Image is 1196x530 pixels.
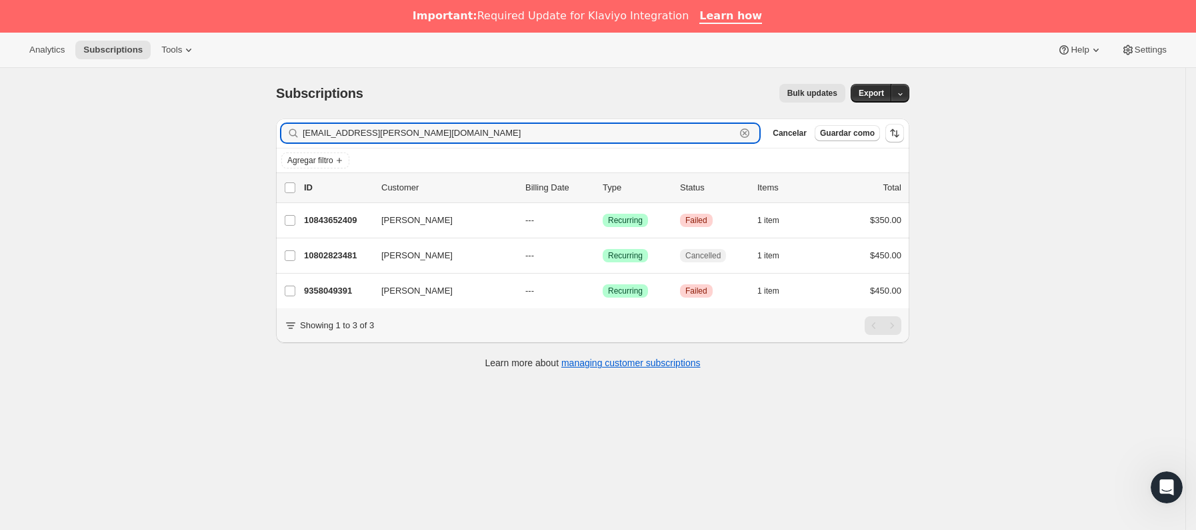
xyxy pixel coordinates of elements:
[525,286,534,296] span: ---
[381,284,453,298] span: [PERSON_NAME]
[1151,471,1183,503] iframe: Intercom live chat
[1113,41,1175,59] button: Settings
[1135,45,1167,55] span: Settings
[757,250,779,261] span: 1 item
[685,250,721,261] span: Cancelled
[773,128,807,138] span: Cancelar
[304,211,901,230] div: 10843652409[PERSON_NAME]---LogradoRecurringCríticoFailed1 item$350.00
[525,215,534,225] span: ---
[699,9,762,24] a: Learn how
[685,286,707,296] span: Failed
[75,41,151,59] button: Subscriptions
[381,214,453,227] span: [PERSON_NAME]
[304,246,901,265] div: 10802823481[PERSON_NAME]---LogradoRecurringCancelled1 item$450.00
[608,215,643,226] span: Recurring
[685,215,707,226] span: Failed
[859,88,884,99] span: Export
[373,280,507,302] button: [PERSON_NAME]
[815,125,880,141] button: Guardar como
[413,9,689,23] div: Required Update for Klaviyo Integration
[738,127,751,140] button: Borrar
[1049,41,1110,59] button: Help
[29,45,65,55] span: Analytics
[303,124,735,142] input: Filter subscribers
[1071,45,1089,55] span: Help
[870,286,901,296] span: $450.00
[381,181,515,194] p: Customer
[287,155,333,166] span: Agregar filtro
[757,246,794,265] button: 1 item
[757,181,824,194] div: Items
[276,86,363,101] span: Subscriptions
[153,41,203,59] button: Tools
[870,250,901,260] span: $450.00
[883,181,901,194] p: Total
[820,128,875,138] span: Guardar como
[381,249,453,262] span: [PERSON_NAME]
[757,286,779,296] span: 1 item
[304,284,371,298] p: 9358049391
[757,211,794,230] button: 1 item
[485,356,701,370] p: Learn more about
[304,214,371,227] p: 10843652409
[373,245,507,266] button: [PERSON_NAME]
[161,45,182,55] span: Tools
[21,41,73,59] button: Analytics
[870,215,901,225] span: $350.00
[851,84,892,103] button: Export
[787,88,837,99] span: Bulk updates
[603,181,669,194] div: Type
[767,125,812,141] button: Cancelar
[680,181,747,194] p: Status
[300,319,374,332] p: Showing 1 to 3 of 3
[885,124,904,142] button: Ordenar los resultados
[304,181,901,194] div: IDCustomerBilling DateTypeStatusItemsTotal
[373,210,507,231] button: [PERSON_NAME]
[608,250,643,261] span: Recurring
[304,181,371,194] p: ID
[83,45,143,55] span: Subscriptions
[413,9,477,22] b: Important:
[779,84,845,103] button: Bulk updates
[561,358,701,368] a: managing customer subscriptions
[304,249,371,262] p: 10802823481
[525,181,592,194] p: Billing Date
[281,152,349,168] button: Agregar filtro
[757,282,794,300] button: 1 item
[757,215,779,226] span: 1 item
[304,282,901,300] div: 9358049391[PERSON_NAME]---LogradoRecurringCríticoFailed1 item$450.00
[525,250,534,260] span: ---
[608,286,643,296] span: Recurring
[865,316,901,335] nav: Paginación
